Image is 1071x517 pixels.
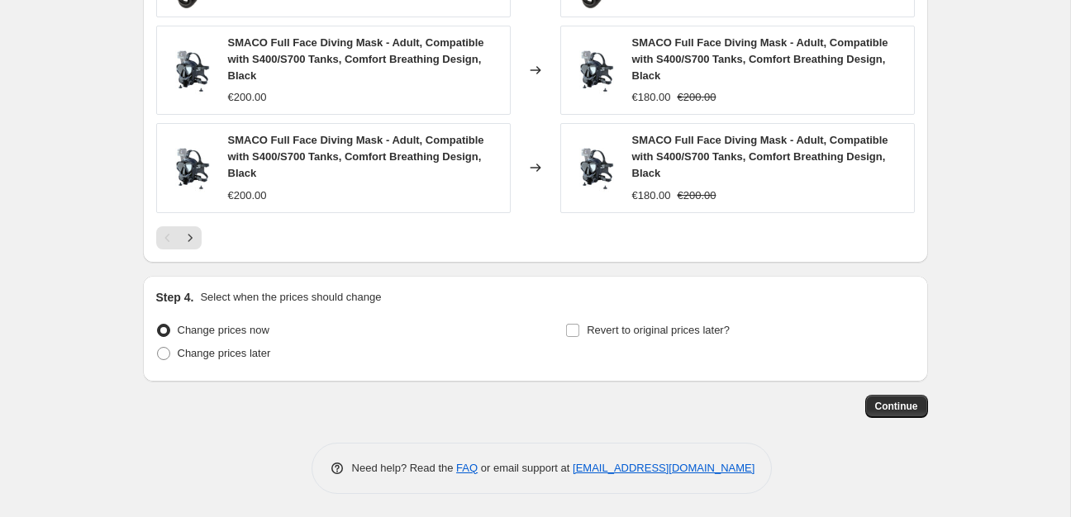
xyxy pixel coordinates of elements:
span: SMACO Full Face Diving Mask - Adult, Compatible with S400/S700 Tanks, Comfort Breathing Design, B... [228,36,484,82]
span: Continue [875,400,918,413]
strike: €200.00 [678,89,716,106]
span: SMACO Full Face Diving Mask - Adult, Compatible with S400/S700 Tanks, Comfort Breathing Design, B... [632,36,888,82]
img: 61xqYmBoLwL_80x.jpg [569,45,619,95]
a: FAQ [456,462,478,474]
span: SMACO Full Face Diving Mask - Adult, Compatible with S400/S700 Tanks, Comfort Breathing Design, B... [632,134,888,179]
div: €200.00 [228,89,267,106]
a: [EMAIL_ADDRESS][DOMAIN_NAME] [573,462,754,474]
img: 61xqYmBoLwL_80x.jpg [165,45,215,95]
button: Next [178,226,202,249]
span: Change prices later [178,347,271,359]
span: SMACO Full Face Diving Mask - Adult, Compatible with S400/S700 Tanks, Comfort Breathing Design, B... [228,134,484,179]
div: €200.00 [228,187,267,204]
button: Continue [865,395,928,418]
img: 61xqYmBoLwL_f1b4b45e-ce5f-4b6c-b7a7-3a7e05dbf59f_80x.jpg [569,143,619,192]
div: €180.00 [632,89,671,106]
p: Select when the prices should change [200,289,381,306]
span: Change prices now [178,324,269,336]
span: or email support at [478,462,573,474]
span: Revert to original prices later? [587,324,730,336]
img: 61xqYmBoLwL_f1b4b45e-ce5f-4b6c-b7a7-3a7e05dbf59f_80x.jpg [165,143,215,192]
strike: €200.00 [678,187,716,204]
nav: Pagination [156,226,202,249]
h2: Step 4. [156,289,194,306]
div: €180.00 [632,187,671,204]
span: Need help? Read the [352,462,457,474]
